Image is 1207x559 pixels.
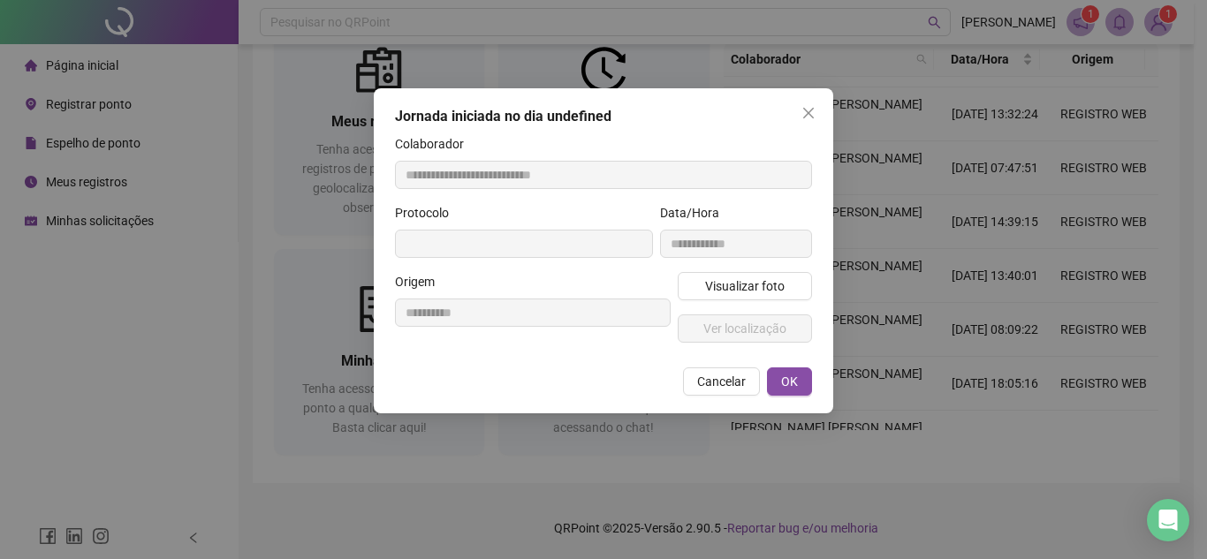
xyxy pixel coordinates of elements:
span: close [801,106,816,120]
div: Open Intercom Messenger [1147,499,1189,541]
button: Cancelar [683,367,760,396]
button: Ver localização [678,314,812,343]
button: Visualizar foto [678,272,812,300]
label: Colaborador [395,134,475,154]
span: Cancelar [697,372,746,391]
span: OK [781,372,798,391]
div: Jornada iniciada no dia undefined [395,106,812,127]
button: OK [767,367,812,396]
label: Protocolo [395,203,460,223]
label: Data/Hora [660,203,731,223]
button: Close [794,99,823,127]
span: Visualizar foto [705,276,785,296]
label: Origem [395,272,446,291]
